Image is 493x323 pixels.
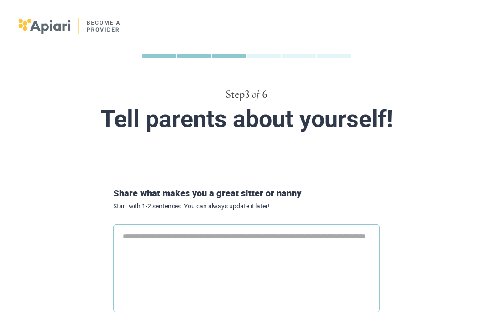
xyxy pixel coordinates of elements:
[18,18,121,34] img: logo
[113,202,380,210] span: Start with 1-2 sentences. You can always update it later!
[31,106,462,132] div: Tell parents about yourself!
[13,87,480,102] div: Step 3 6
[252,89,259,100] span: of
[110,187,383,210] div: Share what makes you a great sitter or nanny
